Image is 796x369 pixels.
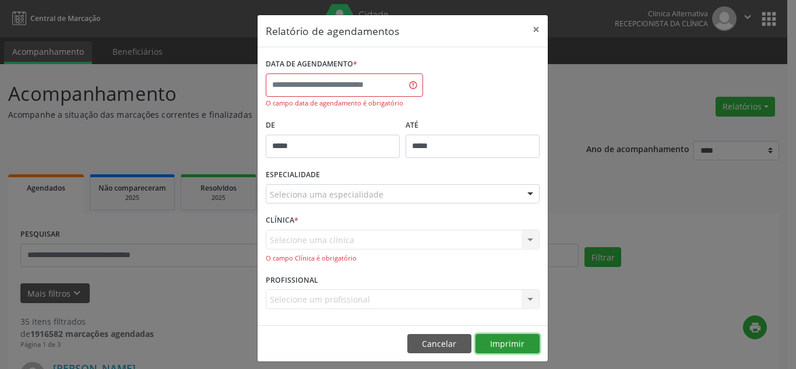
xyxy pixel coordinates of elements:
label: PROFISSIONAL [266,271,318,289]
span: Seleciona uma especialidade [270,188,383,201]
div: O campo Clínica é obrigatório [266,254,540,263]
button: Close [524,15,548,44]
label: ATÉ [406,117,540,135]
label: De [266,117,400,135]
label: ESPECIALIDADE [266,166,320,184]
label: CLÍNICA [266,212,298,230]
button: Cancelar [407,334,471,354]
h5: Relatório de agendamentos [266,23,399,38]
button: Imprimir [476,334,540,354]
div: O campo data de agendamento é obrigatório [266,99,423,108]
label: DATA DE AGENDAMENTO [266,55,357,73]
